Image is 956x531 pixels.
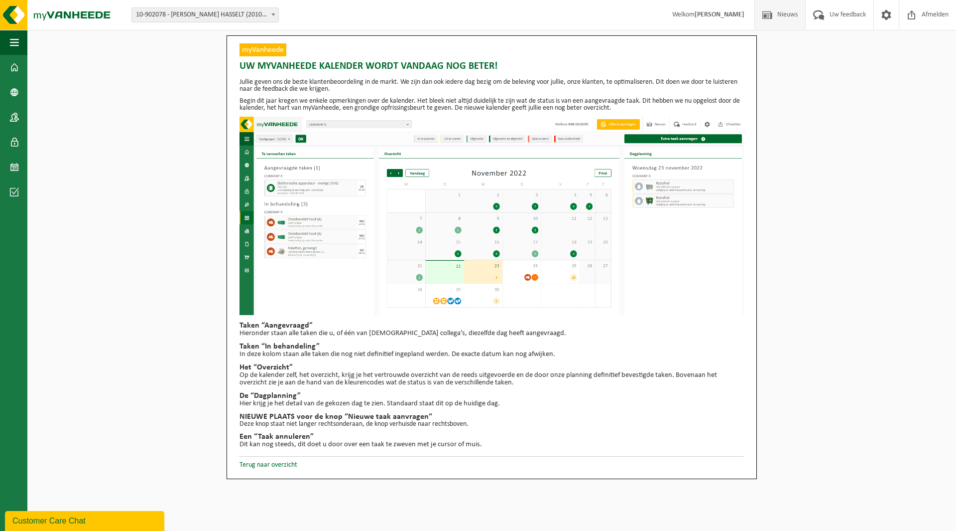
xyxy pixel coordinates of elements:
h2: Het “Overzicht” [239,363,744,371]
span: Uw myVanheede kalender wordt vandaag nog beter! [239,59,498,74]
p: Jullie geven ons de beste klantenbeoordeling in de markt. We zijn dan ook iedere dag bezig om de ... [239,79,744,93]
a: Terug naar overzicht [239,461,297,469]
h2: De “Dagplanning” [239,392,744,400]
p: Deze knop staat niet langer rechtsonderaan, de knop verhuisde naar rechtsboven. [239,421,744,428]
span: In deze kolom staan alle taken die nog niet definitief ingepland werden. De exacte datum kan nog ... [239,351,555,358]
span: Dit kan nog steeds, dit doet u door over een taak te zweven met je cursor of muis. [239,441,482,448]
p: Begin dit jaar kregen we enkele opmerkingen over de kalender. Het bleek niet altijd duidelijk te ... [239,98,744,112]
h2: Taken “Aangevraagd” [239,322,744,330]
span: Hieronder staan alle taken die u, of één van [DEMOGRAPHIC_DATA] collega’s, diezelfde dag heeft aa... [239,330,566,337]
iframe: chat widget [5,509,166,531]
h2: Taken “In behandeling” [239,343,744,351]
h2: NIEUWE PLAATS voor de knop “Nieuwe taak aanvragen“ [239,413,744,421]
span: myVanheede [239,43,286,56]
span: Hier krijg je het detail van de gekozen dag te zien. Standaard staat dit op de huidige dag. [239,400,500,407]
h2: Een “Taak annuleren” [239,433,744,441]
strong: [PERSON_NAME] [695,11,744,18]
span: 10-902078 - AVA HASSELT (201003) - HASSELT [132,8,278,22]
span: Op de kalender zelf, het overzicht, krijg je het vertrouwde overzicht van de reeds uitgevoerde en... [239,371,717,387]
span: 10-902078 - AVA HASSELT (201003) - HASSELT [131,7,279,22]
